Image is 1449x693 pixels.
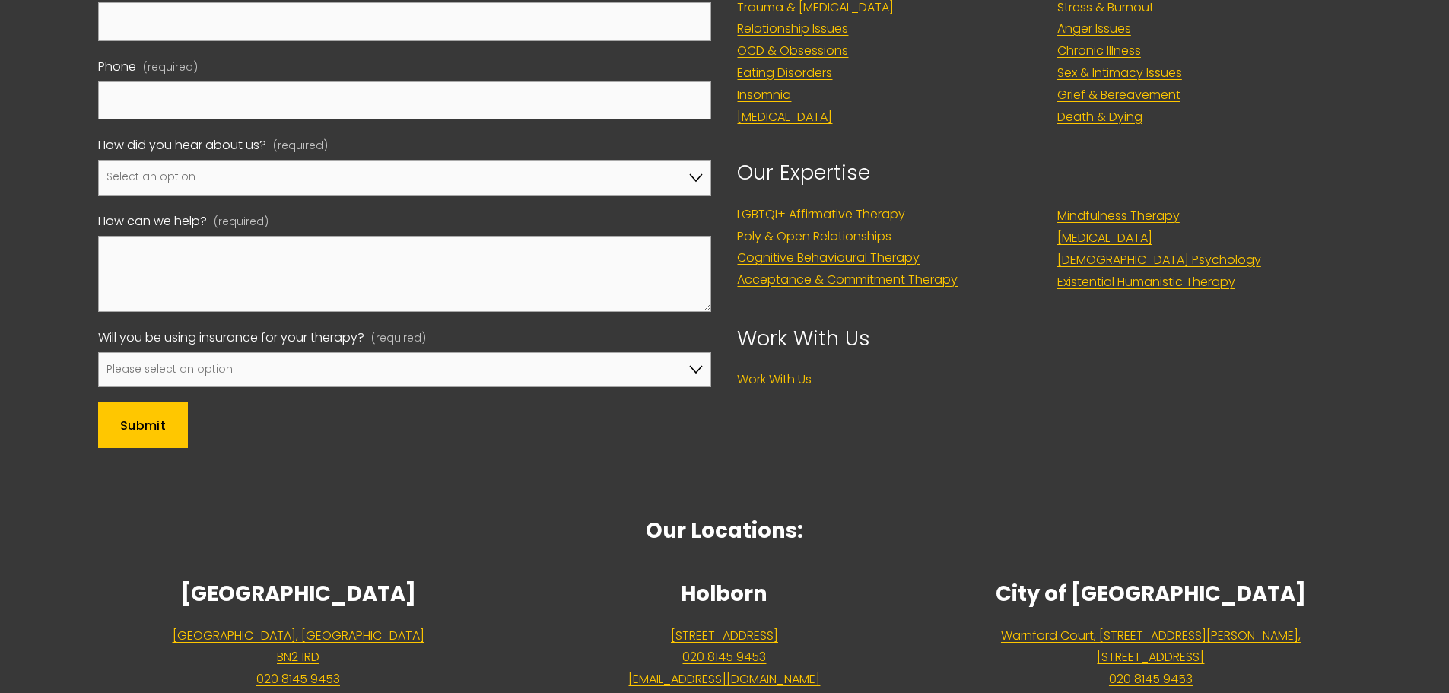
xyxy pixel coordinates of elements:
span: How did you hear about us? [98,135,266,157]
a: [GEOGRAPHIC_DATA], [GEOGRAPHIC_DATA]BN2 1RD [173,625,424,669]
button: SubmitSubmit [98,402,189,448]
a: [MEDICAL_DATA] [1057,227,1152,250]
a: Grief & Bereavement [1057,84,1180,106]
span: Submit [120,417,166,434]
strong: City of [GEOGRAPHIC_DATA] [996,579,1306,609]
p: Work With Us [737,319,1351,357]
select: Will you be using insurance for your therapy? [98,352,712,388]
a: Poly & Open Relationships [737,226,891,248]
a: Relationship Issues [737,18,848,40]
p: Our Expertise [737,154,1031,191]
span: (required) [371,329,426,348]
a: Cognitive Behavioural Therapy [737,247,920,269]
select: How did you hear about us? [98,160,712,196]
a: Warnford Court, [STREET_ADDRESS][PERSON_NAME],[STREET_ADDRESS] [1001,625,1301,669]
a: Death & Dying [1057,106,1142,129]
a: OCD & Obsessions [737,40,848,62]
a: [EMAIL_ADDRESS][DOMAIN_NAME] [628,669,820,691]
span: Will you be using insurance for your therapy? [98,327,364,349]
strong: Our Locations: [646,516,803,545]
strong: Holborn [681,579,767,609]
a: [STREET_ADDRESS] [671,625,778,647]
a: [DEMOGRAPHIC_DATA] Psychology [1057,250,1261,272]
strong: [GEOGRAPHIC_DATA] [181,579,416,609]
a: [MEDICAL_DATA] [737,106,832,129]
span: Phone [98,56,136,78]
a: Mindfulness Therapy [1057,205,1180,227]
a: 020 8145 9453 [1109,669,1193,691]
span: How can we help? [98,211,207,233]
a: 020 8145 9453 [256,669,340,691]
span: (required) [214,213,269,232]
a: Eating Disorders [737,62,832,84]
a: 020 8145 9453 [682,647,766,669]
a: Chronic Illness [1057,40,1141,62]
a: Insomnia [737,84,791,106]
span: (required) [273,137,328,156]
a: Acceptance & Commitment Therapy [737,269,958,291]
a: Anger Issues [1057,18,1131,40]
span: (required) [143,59,198,78]
a: Sex & Intimacy Issues [1057,62,1182,84]
a: Work With Us [737,369,812,391]
a: Existential Humanistic Therapy [1057,272,1235,294]
a: LGBTQI+ Affirmative Therapy [737,204,905,226]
